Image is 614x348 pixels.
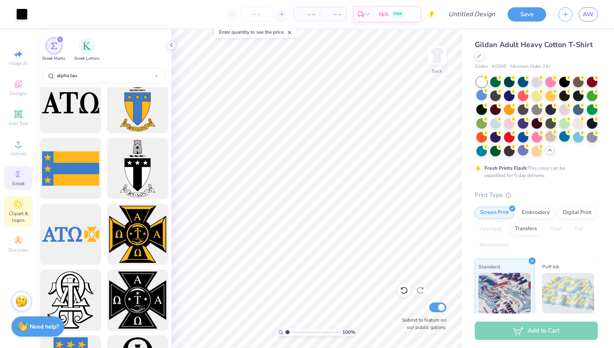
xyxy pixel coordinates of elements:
[241,7,272,22] input: – –
[545,223,567,235] div: Vinyl
[9,120,28,127] span: Add Text
[83,42,91,50] img: Greek Letters Image
[442,6,502,22] input: Untitled Design
[492,63,506,70] span: # G500
[30,323,59,331] strong: Need help?
[10,150,26,157] span: Upload
[475,223,507,235] div: Applique
[74,38,99,62] button: filter button
[475,207,514,219] div: Screen Print
[398,316,446,331] label: Submit to feature on our public gallery.
[74,56,99,62] span: Greek Letters
[542,273,595,313] img: Puff Ink
[325,10,341,19] span: – –
[558,207,597,219] div: Digital Print
[214,26,297,38] div: Enter quantity to see the price.
[56,71,155,80] input: Try "Alpha"
[51,43,57,49] img: Greek Marks Image
[432,67,442,75] div: Back
[542,262,559,271] span: Puff Ink
[583,10,594,19] span: AW
[342,329,355,336] span: 100 %
[9,60,28,67] span: Image AI
[579,7,598,22] a: AW
[475,40,593,50] span: Gildan Adult Heavy Cotton T-Shirt
[12,180,25,187] span: Greek
[475,63,488,70] span: Gildan
[429,47,445,63] img: Back
[510,223,542,235] div: Transfers
[484,164,584,179] div: This color can be expedited for 5 day delivery.
[379,10,389,19] span: N/A
[570,223,589,235] div: Foil
[9,247,28,253] span: Decorate
[510,63,551,70] span: Minimum Order: 24 +
[478,273,531,313] img: Standard
[299,10,315,19] span: – –
[42,38,65,62] button: filter button
[4,210,32,223] span: Clipart & logos
[74,38,99,62] div: filter for Greek Letters
[484,165,528,171] strong: Fresh Prints Flash:
[508,7,546,22] button: Save
[42,38,65,62] div: filter for Greek Marks
[478,262,500,271] span: Standard
[393,11,402,17] span: FREE
[9,90,27,97] span: Designs
[475,190,598,200] div: Print Type
[42,56,65,62] span: Greek Marks
[517,207,555,219] div: Embroidery
[475,239,514,251] div: Rhinestones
